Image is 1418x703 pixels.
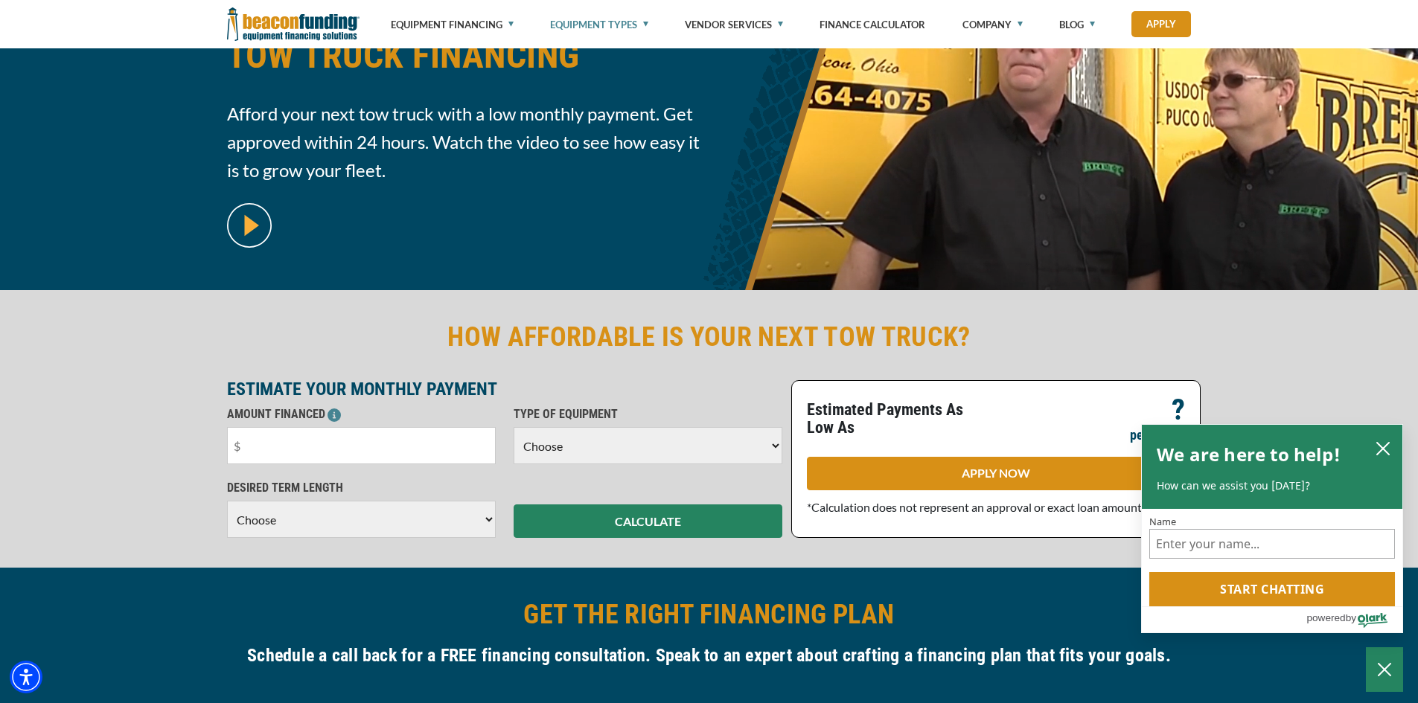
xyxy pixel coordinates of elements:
[514,504,782,538] button: CALCULATE
[807,500,1144,514] span: *Calculation does not represent an approval or exact loan amount.
[227,427,496,464] input: $
[1157,440,1341,469] h2: We are here to help!
[807,457,1185,490] a: APPLY NOW
[1157,478,1387,493] p: How can we assist you [DATE]?
[1131,11,1191,37] a: Apply
[227,100,700,184] span: Afford your next tow truck with a low monthly payment. Get approved within 24 hours. Watch the vi...
[1149,516,1395,526] label: Name
[227,320,1192,354] h2: HOW AFFORDABLE IS YOUR NEXT TOW TRUCK?
[1346,609,1356,627] span: by
[1130,426,1185,444] p: per month
[1172,401,1185,419] p: ?
[1306,607,1402,632] a: Powered by Olark
[514,405,782,423] p: TYPE OF EQUIPMENT
[227,380,782,398] p: ESTIMATE YOUR MONTHLY PAYMENT
[1149,529,1395,559] input: Name
[1149,572,1395,606] button: Start chatting
[227,34,700,77] span: TOW TRUCK FINANCING
[10,661,42,693] div: Accessibility Menu
[1366,647,1403,692] button: Close Chatbox
[807,401,987,437] p: Estimated Payments As Low As
[227,479,496,497] p: DESIRED TERM LENGTH
[227,643,1192,668] h4: Schedule a call back for a FREE financing consultation. Speak to an expert about crafting a finan...
[1141,424,1403,634] div: olark chatbox
[227,405,496,423] p: AMOUNT FINANCED
[227,597,1192,632] h2: GET THE RIGHT FINANCING PLAN
[1306,609,1345,627] span: powered
[1371,437,1395,458] button: close chatbox
[227,203,272,248] img: video modal pop-up play button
